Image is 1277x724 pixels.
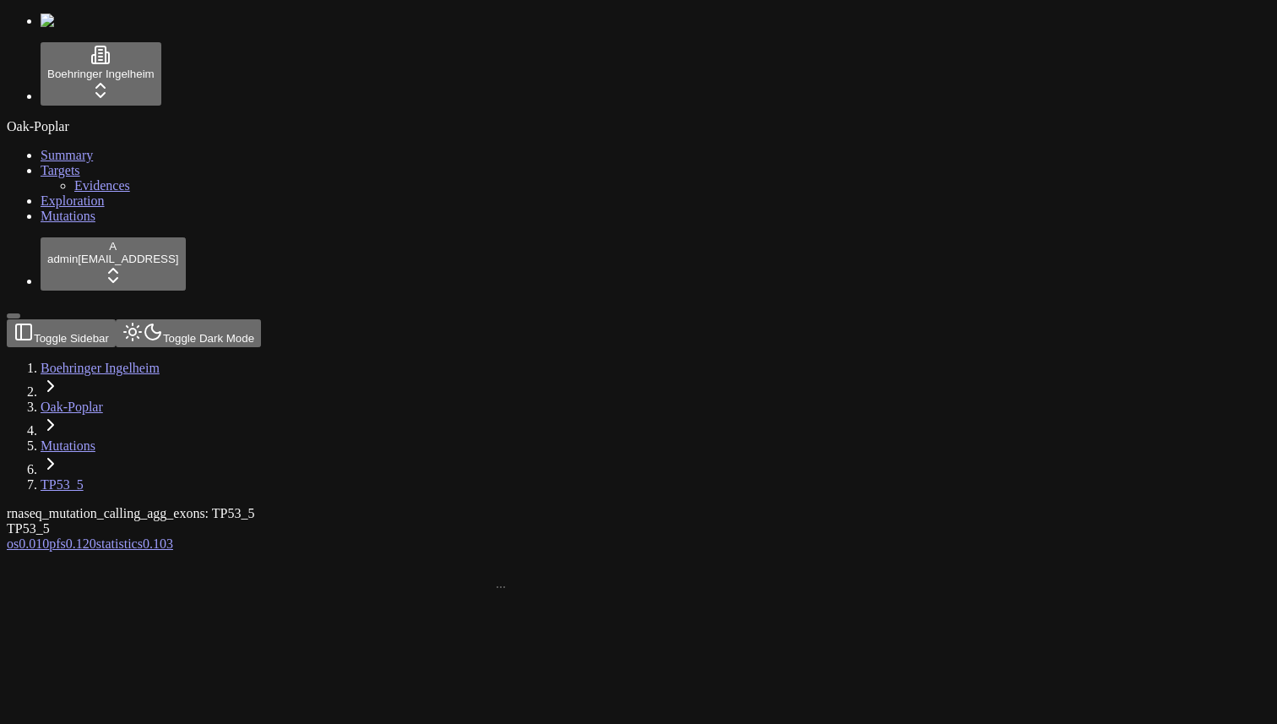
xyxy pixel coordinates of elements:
[7,313,20,318] button: Toggle Sidebar
[41,193,105,208] a: Exploration
[41,237,186,291] button: Aadmin[EMAIL_ADDRESS]
[49,536,96,551] a: pfs0.120
[7,536,19,551] span: os
[49,536,66,551] span: pfs
[41,400,103,414] a: Oak-Poplar
[34,332,109,345] span: Toggle Sidebar
[143,536,173,551] span: 0.103
[7,319,116,347] button: Toggle Sidebar
[74,178,130,193] a: Evidences
[47,253,78,265] span: admin
[47,68,155,80] span: Boehringer Ingelheim
[7,119,1270,134] div: Oak-Poplar
[7,361,1108,493] nav: breadcrumb
[116,319,261,347] button: Toggle Dark Mode
[96,536,143,551] span: statistics
[41,42,161,106] button: Boehringer Ingelheim
[7,506,1108,521] div: rnaseq_mutation_calling_agg_exons: TP53_5
[41,148,93,162] a: Summary
[41,361,160,375] a: Boehringer Ingelheim
[78,253,178,265] span: [EMAIL_ADDRESS]
[7,521,1108,536] div: TP53_5
[7,536,49,551] a: os0.010
[41,438,95,453] a: Mutations
[96,536,173,551] a: statistics0.103
[41,209,95,223] a: Mutations
[163,332,254,345] span: Toggle Dark Mode
[66,536,96,551] span: 0.120
[109,240,117,253] span: A
[41,14,106,29] img: Numenos
[19,536,49,551] span: 0.010
[41,477,84,492] a: TP53_5
[41,163,80,177] a: Targets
